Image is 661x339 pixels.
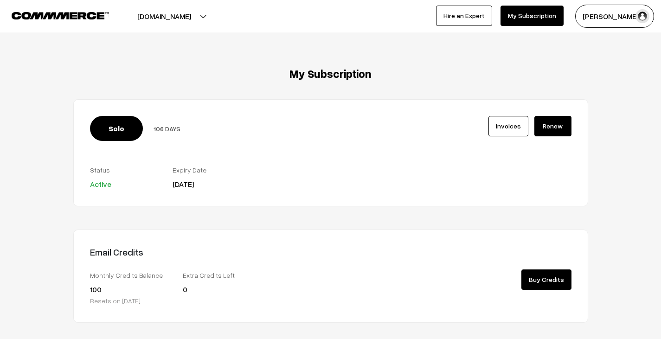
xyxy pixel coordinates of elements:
label: Status [90,165,159,175]
a: Buy Credits [521,269,571,290]
a: Invoices [488,116,528,136]
span: Solo [90,116,143,141]
h4: Email Credits [90,246,324,257]
label: Monthly Credits Balance [90,270,169,280]
img: user [635,9,649,23]
h3: My Subscription [73,67,588,81]
a: Renew [534,116,571,136]
button: [PERSON_NAME] [575,5,654,28]
label: Extra Credits Left [183,270,262,280]
span: Active [90,179,111,189]
label: Expiry Date [173,165,241,175]
span: [DATE] [173,179,194,189]
button: [DOMAIN_NAME] [105,5,224,28]
span: 106 DAYS [154,125,180,133]
a: Hire an Expert [436,6,492,26]
span: 100 [90,285,102,294]
span: Resets on [DATE] [90,297,141,305]
a: COMMMERCE [12,9,93,20]
img: COMMMERCE [12,12,109,19]
a: My Subscription [501,6,564,26]
span: 0 [183,285,187,294]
